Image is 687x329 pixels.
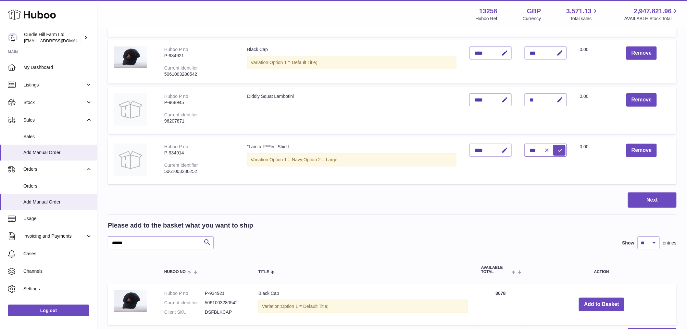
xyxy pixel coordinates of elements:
[241,137,463,184] td: "I am a F***er" Shirt L
[247,153,456,166] div: Variation:
[527,7,541,16] strong: GBP
[164,270,186,274] span: Huboo no
[23,150,92,156] span: Add Manual Order
[164,290,205,296] dt: Huboo P no
[475,284,527,325] td: 3078
[634,7,672,16] span: 2,947,821.96
[23,117,85,123] span: Sales
[205,290,245,296] dd: P-934921
[579,298,624,311] button: Add to Basket
[114,144,147,176] img: "I am a F***er" Shirt L
[628,192,677,208] button: Next
[258,270,269,274] span: Title
[281,304,329,309] span: Option 1 = Default Title;
[479,7,497,16] strong: 13258
[164,144,188,149] div: Huboo P no
[527,259,677,281] th: Action
[23,216,92,222] span: Usage
[24,32,82,44] div: Curdle Hill Farm Ltd
[258,300,468,313] div: Variation:
[23,251,92,257] span: Cases
[626,46,657,60] button: Remove
[476,16,497,22] div: Huboo Ref
[205,300,245,306] dd: 5061003280542
[269,60,317,65] span: Option 1 = Default Title;
[523,16,541,22] div: Currency
[24,38,95,43] span: [EMAIL_ADDRESS][DOMAIN_NAME]
[164,112,198,117] div: Current identifier
[8,33,18,43] img: internalAdmin-13258@internal.huboo.com
[164,71,234,77] div: 5061003280542
[164,65,198,71] div: Current identifier
[108,221,253,230] h2: Please add to the basket what you want to ship
[580,144,589,149] span: 0.00
[23,286,92,292] span: Settings
[23,233,85,239] span: Invoicing and Payments
[663,240,677,246] span: entries
[164,47,188,52] div: Huboo P no
[23,183,92,189] span: Orders
[567,7,592,16] span: 3,571.13
[624,7,679,22] a: 2,947,821.96 AVAILABLE Stock Total
[23,82,85,88] span: Listings
[164,150,234,156] div: P-934914
[164,309,205,315] dt: Client SKU
[580,47,589,52] span: 0.00
[622,240,634,246] label: Show
[23,64,92,71] span: My Dashboard
[164,163,198,168] div: Current identifier
[626,144,657,157] button: Remove
[247,56,456,69] div: Variation:
[269,157,304,162] span: Option 1 = Navy;
[164,118,234,124] div: 96207871
[23,268,92,274] span: Channels
[570,16,599,22] span: Total sales
[304,157,339,162] span: Option 2 = Large;
[164,94,188,99] div: Huboo P no
[8,305,89,316] a: Log out
[241,40,463,84] td: Black Cap
[205,309,245,315] dd: DSFBLKCAP
[23,199,92,205] span: Add Manual Order
[164,99,234,106] div: P-968945
[114,93,147,126] img: Diddly Squat Lambotini
[23,166,85,172] span: Orders
[114,46,147,68] img: Black Cap
[164,168,234,175] div: 5061003280252
[567,7,599,22] a: 3,571.13 Total sales
[580,94,589,99] span: 0.00
[23,99,85,106] span: Stock
[164,53,234,59] div: P-934921
[241,87,463,134] td: Diddly Squat Lambotini
[23,134,92,140] span: Sales
[114,290,147,312] img: Black Cap
[252,284,475,325] td: Black Cap
[481,266,510,274] span: AVAILABLE Total
[164,300,205,306] dt: Current identifier
[624,16,679,22] span: AVAILABLE Stock Total
[626,93,657,107] button: Remove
